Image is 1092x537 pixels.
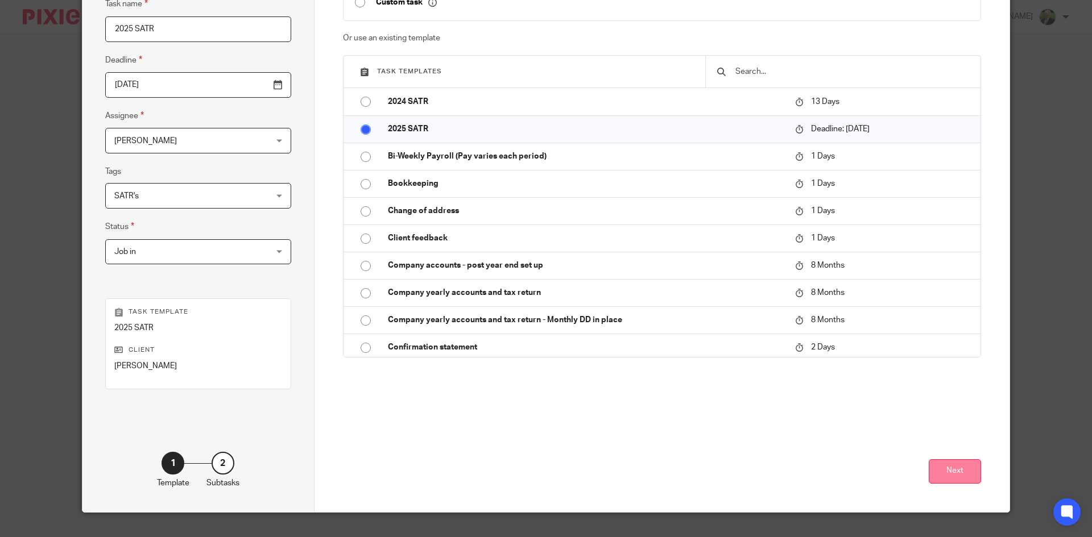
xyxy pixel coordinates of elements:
[388,123,784,135] p: 2025 SATR
[811,152,835,160] span: 1 Days
[929,459,981,484] button: Next
[811,289,845,297] span: 8 Months
[114,307,282,317] p: Task template
[388,287,784,298] p: Company yearly accounts and tax return
[388,342,784,353] p: Confirmation statement
[811,98,839,106] span: 13 Days
[343,32,982,44] p: Or use an existing template
[811,343,835,351] span: 2 Days
[105,16,291,42] input: Task name
[206,477,239,489] p: Subtasks
[114,360,282,372] p: [PERSON_NAME]
[114,137,177,145] span: [PERSON_NAME]
[811,207,835,215] span: 1 Days
[388,314,784,326] p: Company yearly accounts and tax return - Monthly DD in place
[388,260,784,271] p: Company accounts - post year end set up
[105,72,291,98] input: Use the arrow keys to pick a date
[114,192,139,200] span: SATR's
[811,316,845,324] span: 8 Months
[105,109,144,122] label: Assignee
[811,261,845,269] span: 8 Months
[114,322,282,334] p: 2025 SATR
[377,68,442,74] span: Task templates
[811,180,835,188] span: 1 Days
[114,248,136,256] span: Job in
[388,178,784,189] p: Bookkeeping
[105,220,134,233] label: Status
[388,96,784,107] p: 2024 SATR
[388,151,784,162] p: Bi-Weekly Payroll (Pay varies each period)
[212,452,234,474] div: 2
[162,452,184,474] div: 1
[811,234,835,242] span: 1 Days
[734,65,969,78] input: Search...
[114,345,282,355] p: Client
[388,205,784,217] p: Change of address
[105,53,142,66] label: Deadline
[157,477,189,489] p: Template
[105,166,121,177] label: Tags
[388,232,784,244] p: Client feedback
[811,125,870,133] span: Deadline: [DATE]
